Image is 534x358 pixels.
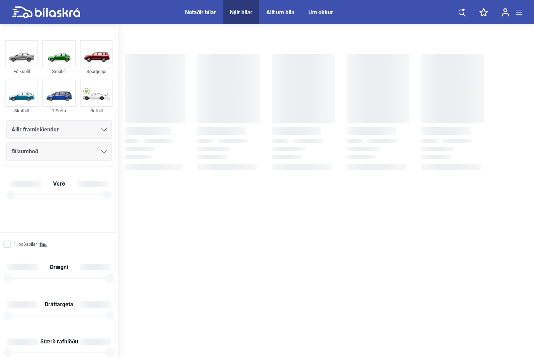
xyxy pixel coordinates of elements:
[11,147,38,156] span: Bílaumboð
[39,339,80,344] span: Stærð rafhlöðu
[42,67,76,75] div: Smábíl
[51,181,67,187] span: Verð
[502,8,509,17] img: user-login.svg
[80,67,113,75] div: Sportjeppi
[230,9,252,16] a: Nýir bílar
[11,125,59,135] span: Allir framleiðendur
[5,107,38,115] div: Skutbíll
[266,9,294,16] a: Allt um bíla
[185,9,216,16] a: Notaðir bílar
[80,107,113,115] div: Rafbíll
[308,9,333,16] a: Um okkur
[42,107,76,115] div: 7 Sæta
[14,241,37,248] span: Tilboðsbílar
[48,265,70,270] span: Drægni
[43,302,75,307] span: Dráttargeta
[5,67,38,75] div: Fólksbíll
